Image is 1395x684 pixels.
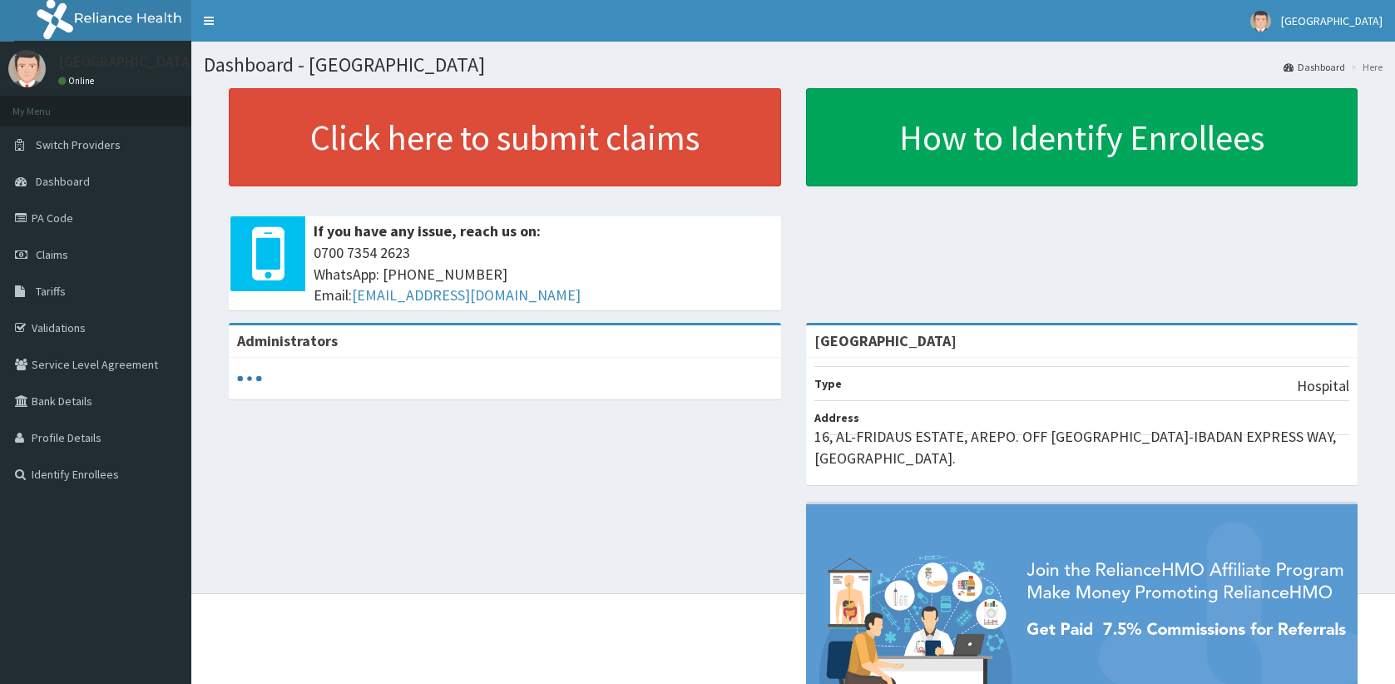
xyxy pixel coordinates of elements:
[314,221,541,240] b: If you have any issue, reach us on:
[814,376,842,391] b: Type
[1297,375,1349,397] p: Hospital
[1347,60,1383,74] li: Here
[36,137,121,152] span: Switch Providers
[36,247,68,262] span: Claims
[1250,11,1271,32] img: User Image
[36,284,66,299] span: Tariffs
[58,75,98,87] a: Online
[814,426,1350,468] p: 16, AL-FRIDAUS ESTATE, AREPO. OFF [GEOGRAPHIC_DATA]-IBADAN EXPRESS WAY, [GEOGRAPHIC_DATA].
[806,88,1358,186] a: How to Identify Enrollees
[314,242,773,306] span: 0700 7354 2623 WhatsApp: [PHONE_NUMBER] Email:
[1284,60,1345,74] a: Dashboard
[814,410,859,425] b: Address
[237,331,338,350] b: Administrators
[1281,13,1383,28] span: [GEOGRAPHIC_DATA]
[352,285,581,305] a: [EMAIL_ADDRESS][DOMAIN_NAME]
[36,174,90,189] span: Dashboard
[237,366,262,391] svg: audio-loading
[8,50,46,87] img: User Image
[814,331,957,350] strong: [GEOGRAPHIC_DATA]
[58,54,195,69] p: [GEOGRAPHIC_DATA]
[204,54,1383,76] h1: Dashboard - [GEOGRAPHIC_DATA]
[229,88,781,186] a: Click here to submit claims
